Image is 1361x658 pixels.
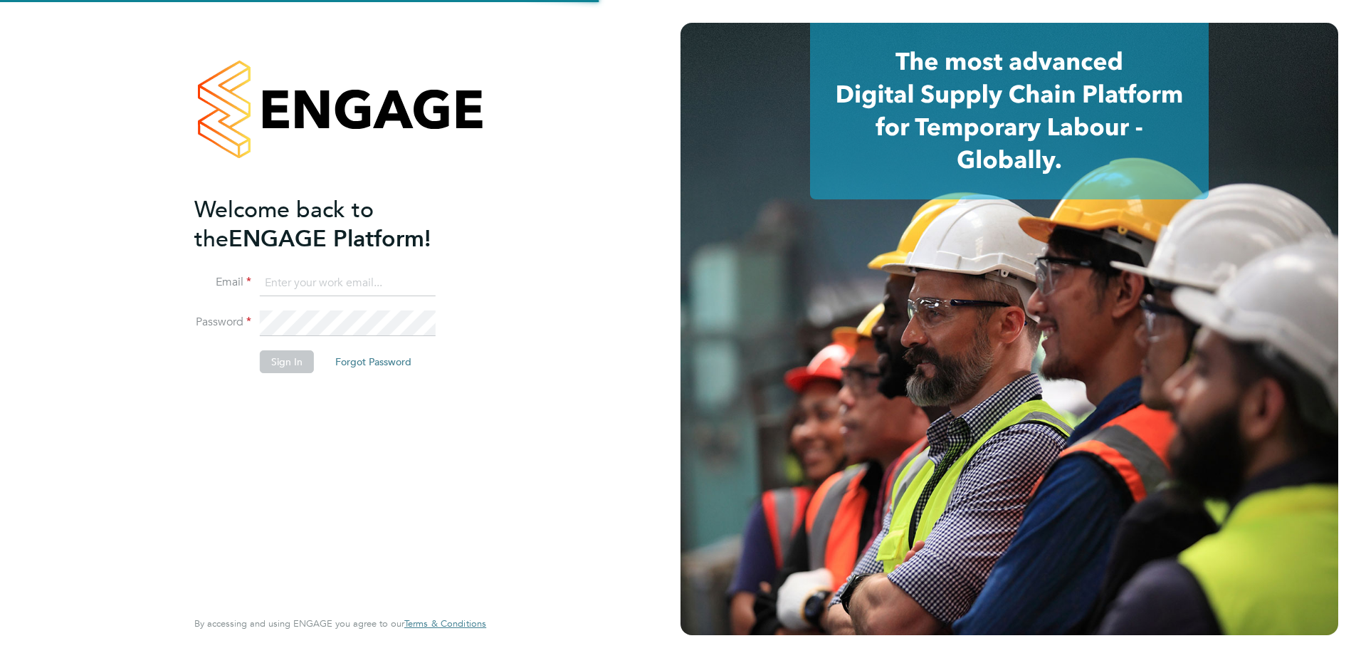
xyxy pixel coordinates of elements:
[194,275,251,290] label: Email
[194,315,251,330] label: Password
[324,350,423,373] button: Forgot Password
[404,618,486,630] a: Terms & Conditions
[404,617,486,630] span: Terms & Conditions
[194,617,486,630] span: By accessing and using ENGAGE you agree to our
[260,271,436,296] input: Enter your work email...
[194,196,374,253] span: Welcome back to the
[194,195,472,254] h2: ENGAGE Platform!
[260,350,314,373] button: Sign In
